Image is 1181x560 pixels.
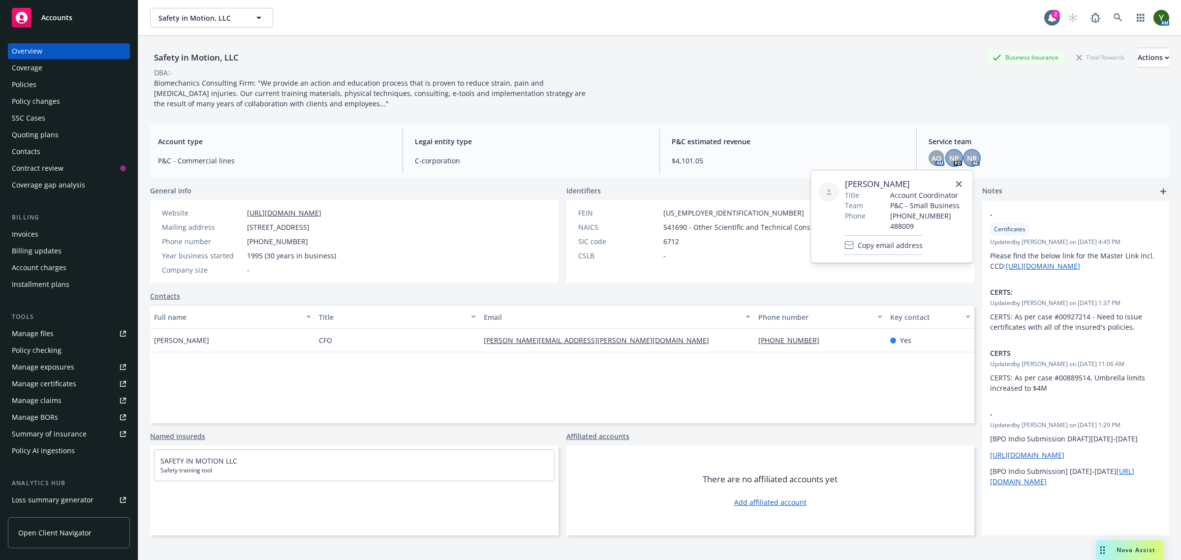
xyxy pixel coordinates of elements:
[162,250,243,261] div: Year business started
[12,359,74,375] div: Manage exposures
[890,200,965,211] span: P&C - Small Business
[890,211,965,231] span: [PHONE_NUMBER] 488009
[578,236,659,247] div: SIC code
[982,201,1169,279] div: -CertificatesUpdatedby [PERSON_NAME] on [DATE] 4:45 PMPlease find the below link for the Master L...
[12,342,62,358] div: Policy checking
[41,14,72,22] span: Accounts
[982,340,1169,401] div: CERTSUpdatedby [PERSON_NAME] on [DATE] 11:06 AMCERTS: As per case #00889514, Umbrella limits incr...
[994,225,1026,234] span: Certificates
[8,43,130,59] a: Overview
[158,13,244,23] span: Safety in Motion, LLC
[8,213,130,222] div: Billing
[8,443,130,459] a: Policy AI ingestions
[1153,10,1169,26] img: photo
[990,238,1161,247] span: Updated by [PERSON_NAME] on [DATE] 4:45 PM
[8,243,130,259] a: Billing updates
[12,110,45,126] div: SSC Cases
[1131,8,1150,28] a: Switch app
[845,211,866,221] span: Phone
[949,153,959,163] span: NP
[990,373,1147,393] span: CERTS: As per case #00889514, Umbrella limits increased to $4M
[1117,546,1155,554] span: Nova Assist
[953,178,965,190] a: close
[990,348,1136,358] span: CERTS
[8,127,130,143] a: Quoting plans
[8,492,130,508] a: Loss summary generator
[8,160,130,176] a: Contract review
[1157,186,1169,197] a: add
[8,226,130,242] a: Invoices
[12,277,69,292] div: Installment plans
[1051,10,1060,19] div: 2
[663,250,666,261] span: -
[12,376,76,392] div: Manage certificates
[8,393,130,408] a: Manage claims
[886,305,974,329] button: Key contact
[12,60,42,76] div: Coverage
[566,431,629,441] a: Affiliated accounts
[663,208,804,218] span: [US_EMPLOYER_IDENTIFICATION_NUMBER]
[315,305,480,329] button: Title
[12,409,58,425] div: Manage BORs
[415,156,648,166] span: C-corporation
[158,136,391,147] span: Account type
[1138,48,1169,67] button: Actions
[990,466,1161,487] p: [BPO Indio Submission] [DATE]-[DATE]
[890,190,965,200] span: Account Coordinator
[932,153,941,163] span: AO
[247,265,249,275] span: -
[8,60,130,76] a: Coverage
[319,312,465,322] div: Title
[8,4,130,31] a: Accounts
[990,421,1161,430] span: Updated by [PERSON_NAME] on [DATE] 1:29 PM
[8,478,130,488] div: Analytics hub
[12,426,87,442] div: Summary of insurance
[8,359,130,375] a: Manage exposures
[319,335,332,345] span: CFO
[990,434,1161,444] p: [BPO Indio Submission DRAFT][DATE]-[DATE]
[845,235,923,255] button: Copy email address
[845,200,863,211] span: Team
[1063,8,1083,28] a: Start snowing
[150,8,273,28] button: Safety in Motion, LLC
[154,78,588,108] span: Biomechanics Consulting Firm: "We provide an action and education process that is proven to reduc...
[758,336,827,345] a: [PHONE_NUMBER]
[663,236,679,247] span: 6712
[1086,8,1105,28] a: Report a Bug
[566,186,601,196] span: Identifiers
[1096,540,1163,560] button: Nova Assist
[990,360,1161,369] span: Updated by [PERSON_NAME] on [DATE] 11:06 AM
[160,456,237,466] a: SAFETY IN MOTION LLC
[150,431,205,441] a: Named insureds
[858,240,923,250] span: Copy email address
[247,236,308,247] span: [PHONE_NUMBER]
[8,376,130,392] a: Manage certificates
[990,409,1136,419] span: -
[734,497,807,507] a: Add affiliated account
[162,222,243,232] div: Mailing address
[990,450,1064,460] a: [URL][DOMAIN_NAME]
[845,190,859,200] span: Title
[480,305,754,329] button: Email
[967,153,977,163] span: NR
[12,260,66,276] div: Account charges
[990,312,1144,332] span: CERTS: As per case #00927214 - Need to issue certificates with all of the insured's policies.
[990,250,1161,271] p: Please find the below link for the Master Link Incl. CCD:
[415,136,648,147] span: Legal entity type
[12,127,59,143] div: Quoting plans
[8,177,130,193] a: Coverage gap analysis
[12,177,85,193] div: Coverage gap analysis
[150,186,191,196] span: General info
[8,110,130,126] a: SSC Cases
[990,209,1136,219] span: -
[758,312,871,322] div: Phone number
[890,312,960,322] div: Key contact
[8,342,130,358] a: Policy checking
[12,144,40,159] div: Contacts
[8,326,130,342] a: Manage files
[8,260,130,276] a: Account charges
[484,336,717,345] a: [PERSON_NAME][EMAIL_ADDRESS][PERSON_NAME][DOMAIN_NAME]
[8,77,130,93] a: Policies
